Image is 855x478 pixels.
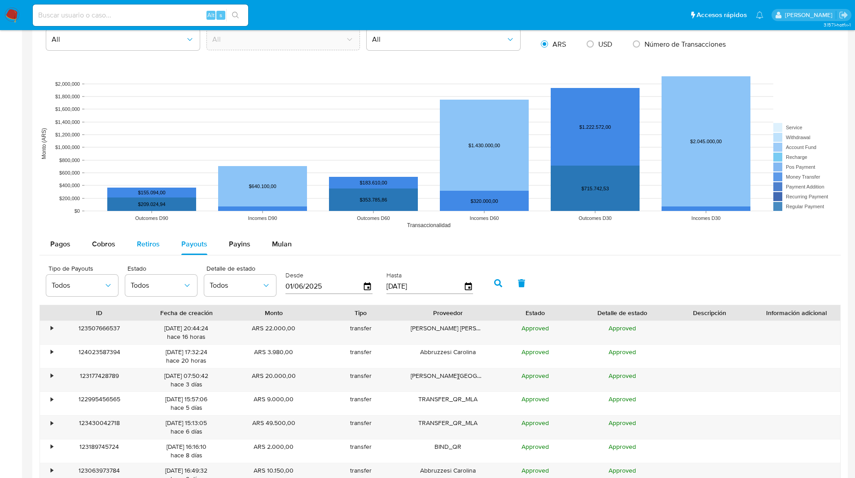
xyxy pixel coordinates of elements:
span: 3.157.1-hotfix-1 [824,21,851,28]
span: Accesos rápidos [697,10,747,20]
a: Salir [839,10,848,20]
span: s [219,11,222,19]
a: Notificaciones [756,11,763,19]
p: matiasagustin.white@mercadolibre.com [785,11,836,19]
span: Alt [207,11,215,19]
button: search-icon [226,9,245,22]
input: Buscar usuario o caso... [33,9,248,21]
